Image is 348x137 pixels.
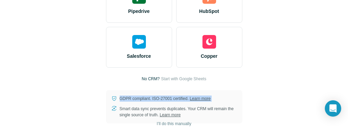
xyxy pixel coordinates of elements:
[157,121,191,127] span: I’ll do this manually
[132,35,146,49] img: salesforce's logo
[325,100,341,117] div: Open Intercom Messenger
[190,96,211,101] a: Learn more
[161,76,206,82] button: Start with Google Sheets
[199,8,219,15] span: HubSpot
[142,76,160,82] p: No CRM?
[160,113,181,117] a: Learn more
[152,119,196,129] button: I’ll do this manually
[120,96,211,102] p: GDPR compliant. ISO-27001 certified.
[128,8,150,15] span: Pipedrive
[202,35,216,49] img: copper's logo
[120,106,237,118] p: Smart data sync prevents duplicates. Your CRM will remain the single source of truth.
[127,53,151,59] span: Salesforce
[201,53,217,59] span: Copper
